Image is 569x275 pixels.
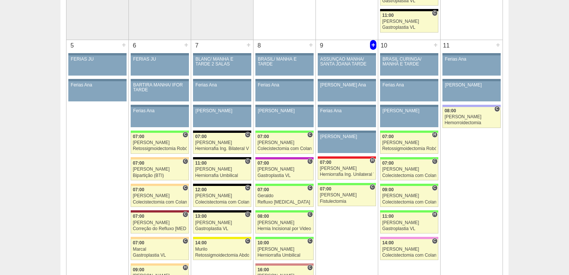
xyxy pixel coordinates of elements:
[133,161,144,166] span: 07:00
[133,193,187,198] div: [PERSON_NAME]
[193,210,251,213] div: Key: Blanc
[382,25,436,30] div: Gastroplastia VL
[255,263,314,266] div: Key: Santa Helena
[380,81,438,101] a: Ferias Ana
[193,186,251,207] a: C 12:00 [PERSON_NAME] Colecistectomia com Colangiografia VL
[318,81,376,101] a: [PERSON_NAME] Ana
[66,40,78,51] div: 5
[255,157,314,159] div: Key: Maria Braido
[193,53,251,55] div: Key: Aviso
[193,107,251,127] a: [PERSON_NAME]
[255,53,314,55] div: Key: Aviso
[255,55,314,76] a: BRASIL/ MANHÃ E TARDE
[307,211,313,217] span: Consultório
[131,159,189,180] a: C 07:00 [PERSON_NAME] Bipartição (BTI)
[245,158,251,164] span: Consultório
[258,140,312,145] div: [PERSON_NAME]
[380,105,438,107] div: Key: Aviso
[183,132,188,138] span: Consultório
[432,10,438,16] span: Consultório
[133,200,187,205] div: Colecistectomia com Colangiografia VL
[195,161,207,166] span: 11:00
[258,146,312,151] div: Colecistectomia com Colangiografia VL
[131,105,189,107] div: Key: Aviso
[195,240,207,245] span: 14:00
[195,193,249,198] div: [PERSON_NAME]
[131,55,189,76] a: FERIAS JU
[320,57,374,67] div: ASSUNÇÃO MANHÃ/ SANTA JOANA TARDE
[494,106,500,112] span: Consultório
[445,57,498,62] div: Ferias Ana
[380,79,438,81] div: Key: Aviso
[382,193,436,198] div: [PERSON_NAME]
[307,185,313,191] span: Consultório
[318,185,376,206] a: C 07:00 [PERSON_NAME] Fistulectomia
[442,55,501,76] a: Ferias Ana
[258,161,269,166] span: 07:00
[131,237,189,239] div: Key: Bartira
[383,57,436,67] div: BRASIL CURINGA/ MANHÃ E TARDE
[193,131,251,133] div: Key: Blanc
[382,214,394,219] span: 11:00
[255,210,314,213] div: Key: Brasil
[131,263,189,266] div: Key: Bartira
[382,146,436,151] div: Retossigmoidectomia Robótica
[432,132,438,138] span: Hospital
[255,159,314,180] a: C 07:00 [PERSON_NAME] Gastroplastia VL
[318,105,376,107] div: Key: Aviso
[382,13,394,18] span: 11:00
[382,161,394,166] span: 07:00
[131,186,189,207] a: C 07:00 [PERSON_NAME] Colecistectomia com Colangiografia VL
[133,173,187,178] div: Bipartição (BTI)
[382,200,436,205] div: Colecistectomia com Colangiografia VL
[133,83,187,92] div: BARTIRA MANHÃ/ IFOR TARDE
[258,173,312,178] div: Gastroplastia VL
[441,40,452,51] div: 11
[245,185,251,191] span: Consultório
[258,134,269,139] span: 07:00
[245,238,251,244] span: Consultório
[193,55,251,76] a: BLANC/ MANHÃ E TARDE 2 SALAS
[383,109,436,113] div: [PERSON_NAME]
[382,140,436,145] div: [PERSON_NAME]
[121,40,127,50] div: +
[183,238,188,244] span: Consultório
[193,184,251,186] div: Key: Blanc
[380,237,438,239] div: Key: Albert Einstein
[133,187,144,192] span: 07:00
[380,55,438,76] a: BRASIL CURINGA/ MANHÃ E TARDE
[382,247,436,252] div: [PERSON_NAME]
[245,132,251,138] span: Consultório
[191,40,203,51] div: 7
[380,157,438,159] div: Key: Brasil
[183,158,188,164] span: Consultório
[380,210,438,213] div: Key: Brasil
[131,131,189,133] div: Key: Brasil
[131,210,189,213] div: Key: Sírio Libanês
[258,187,269,192] span: 07:00
[258,109,311,113] div: [PERSON_NAME]
[380,213,438,233] a: H 11:00 [PERSON_NAME] Gastroplastia VL
[133,226,187,231] div: Correção do Refluxo [MEDICAL_DATA] esofágico Robótico
[193,237,251,239] div: Key: Santa Rita
[495,40,501,50] div: +
[71,83,124,88] div: Ferias Ana
[193,133,251,154] a: C 07:00 [PERSON_NAME] Herniorrafia Ing. Bilateral VL
[255,213,314,233] a: C 08:00 [PERSON_NAME] Hernia Incisional por Video
[442,79,501,81] div: Key: Aviso
[196,83,249,88] div: Ferias Ana
[196,109,249,113] div: [PERSON_NAME]
[255,79,314,81] div: Key: Aviso
[318,55,376,76] a: ASSUNÇÃO MANHÃ/ SANTA JOANA TARDE
[380,11,438,32] a: C 11:00 [PERSON_NAME] Gastroplastia VL
[195,226,249,231] div: Gastroplastia VL
[254,40,265,51] div: 8
[380,184,438,186] div: Key: Brasil
[445,83,498,88] div: [PERSON_NAME]
[255,239,314,260] a: C 10:00 [PERSON_NAME] Herniorrafia Umbilical
[445,120,499,125] div: Hemorroidectomia
[442,105,501,107] div: Key: Christóvão da Gama
[193,79,251,81] div: Key: Aviso
[245,40,252,50] div: +
[380,186,438,207] a: C 09:00 [PERSON_NAME] Colecistectomia com Colangiografia VL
